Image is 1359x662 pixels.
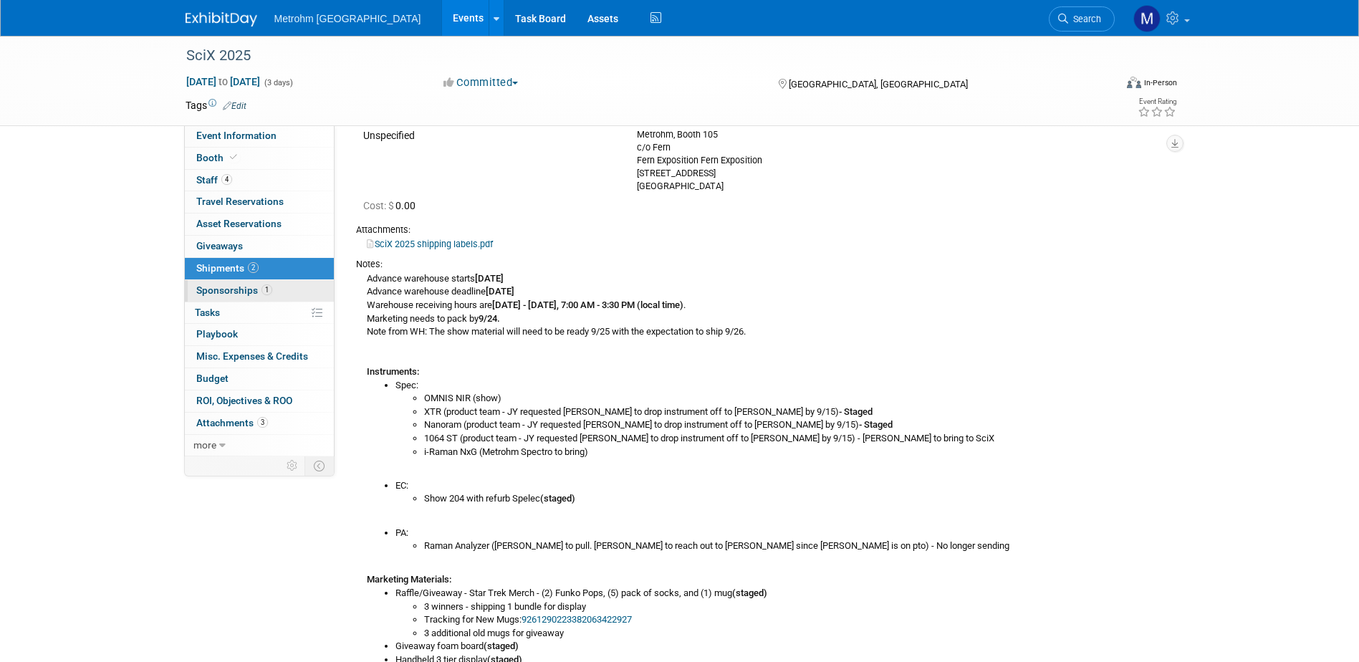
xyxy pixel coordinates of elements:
a: Budget [185,368,334,390]
a: Edit [223,101,246,111]
b: [DATE] [486,286,514,297]
a: Attachments3 [185,413,334,434]
span: more [193,439,216,451]
a: Misc. Expenses & Credits [185,346,334,368]
li: Giveaway foam board [395,640,1163,653]
li: Tracking for New Mugs: [424,613,1163,627]
a: Booth [185,148,334,169]
b: [DATE] [475,273,504,284]
span: Tasks [195,307,220,318]
td: Personalize Event Tab Strip [280,456,305,475]
span: (3 days) [263,78,293,87]
li: Spec: [395,379,1163,459]
a: Asset Reservations [185,214,334,235]
a: Shipments2 [185,258,334,279]
b: (staged) [732,587,767,598]
span: Metrohm [GEOGRAPHIC_DATA] [274,13,421,24]
span: Shipments [196,262,259,274]
button: Committed [438,75,524,90]
b: Instruments: [367,366,419,377]
b: 9/24. [479,313,500,324]
a: Sponsorships1 [185,280,334,302]
a: Event Information [185,125,334,147]
span: 0.00 [363,200,421,211]
td: Toggle Event Tabs [304,456,334,475]
b: [DATE] - [DATE], 7:00 AM - 3:30 PM (local time) [492,299,683,310]
span: 1 [261,284,272,295]
a: SciX 2025 shipping labels.pdf [367,239,493,249]
span: [GEOGRAPHIC_DATA], [GEOGRAPHIC_DATA] [789,79,968,90]
span: Giveaways [196,240,243,251]
li: Raffle/Giveaway - Star Trek Merch - (2) Funko Pops, (5) pack of socks, and (1) mug [395,587,1163,640]
a: Travel Reservations [185,191,334,213]
span: Booth [196,152,240,163]
b: - Staged [859,419,893,430]
div: Attachments: [356,224,1163,236]
span: 2 [248,262,259,273]
div: Event Format [1030,75,1178,96]
b: Marketing Materials: [367,574,451,585]
a: Search [1049,6,1115,32]
span: 3 [257,417,268,428]
li: Nanoram (product team - JY requested [PERSON_NAME] to drop instrument off to [PERSON_NAME] by 9/15) [424,418,1163,432]
li: OMNIS NIR (show) [424,392,1163,406]
span: Asset Reservations [196,218,282,229]
b: - Staged [839,406,873,417]
span: Sponsorships [196,284,272,296]
img: Michelle Simoes [1133,5,1161,32]
img: ExhibitDay [186,12,257,27]
span: Staff [196,174,232,186]
li: Show 204 with refurb Spelec [424,492,1163,506]
li: 3 additional old mugs for giveaway [424,627,1163,641]
img: Format-Inperson.png [1127,77,1141,88]
li: Raman Analyzer ([PERSON_NAME] to pull. [PERSON_NAME] to reach out to [PERSON_NAME] since [PERSON_... [424,539,1163,553]
span: Misc. Expenses & Credits [196,350,308,362]
span: [DATE] [DATE] [186,75,261,88]
i: Booth reservation complete [230,153,237,161]
a: Staff4 [185,170,334,191]
li: i-Raman NxG (Metrohm Spectro to bring) [424,446,1163,459]
span: Search [1068,14,1101,24]
span: Budget [196,373,229,384]
span: Travel Reservations [196,196,284,207]
a: Playbook [185,324,334,345]
span: to [216,76,230,87]
li: 1064 ST (product team - JY requested [PERSON_NAME] to drop instrument off to [PERSON_NAME] by 9/1... [424,432,1163,446]
li: EC: [395,479,1163,506]
div: Event Rating [1138,98,1176,105]
span: 4 [221,174,232,185]
span: Unspecified [363,130,415,141]
b: (staged) [484,641,519,651]
span: Playbook [196,328,238,340]
a: 9261290223382063422927 [522,614,632,625]
li: XTR (product team - JY requested [PERSON_NAME] to drop instrument off to [PERSON_NAME] by 9/15) [424,406,1163,419]
a: ROI, Objectives & ROO [185,390,334,412]
a: more [185,435,334,456]
div: Metrohm, Booth 105 c/o Fern Fern Exposition Fern Exposition [STREET_ADDRESS] [GEOGRAPHIC_DATA] [637,128,889,193]
td: Tags [186,98,246,112]
a: Tasks [185,302,334,324]
span: ROI, Objectives & ROO [196,395,292,406]
div: Notes: [356,258,1163,271]
a: Giveaways [185,236,334,257]
b: (staged) [540,493,575,504]
li: 3 winners - shipping 1 bundle for display [424,600,1163,614]
span: Event Information [196,130,277,141]
span: Attachments [196,417,268,428]
div: SciX 2025 [181,43,1093,69]
span: Cost: $ [363,200,395,211]
div: In-Person [1143,77,1177,88]
li: PA: [395,527,1163,553]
